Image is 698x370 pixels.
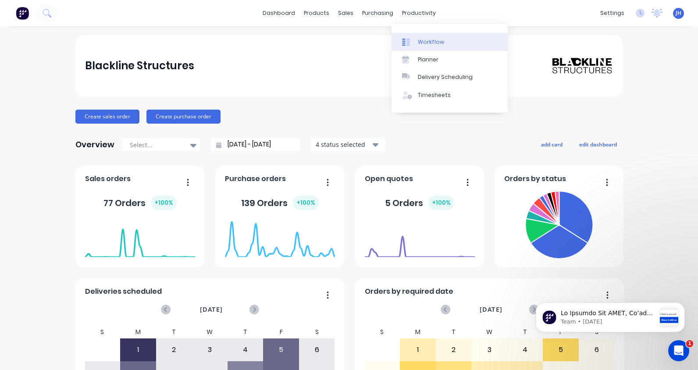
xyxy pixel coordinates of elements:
[225,174,286,184] span: Purchase orders
[573,139,623,150] button: edit dashboard
[228,326,264,338] div: T
[385,196,454,210] div: 5 Orders
[264,339,299,361] div: 5
[400,326,436,338] div: M
[507,326,543,338] div: T
[398,7,440,20] div: productivity
[103,196,177,210] div: 77 Orders
[480,305,502,314] span: [DATE]
[471,326,507,338] div: W
[400,339,435,361] div: 1
[38,33,133,41] p: Message from Team, sent 1w ago
[228,339,263,361] div: 4
[299,326,335,338] div: S
[508,339,543,361] div: 4
[392,68,508,86] a: Delivery Scheduling
[299,339,335,361] div: 6
[668,340,689,361] iframe: Intercom live chat
[121,339,156,361] div: 1
[523,285,698,346] iframe: Intercom notifications message
[299,7,334,20] div: products
[311,138,385,151] button: 4 status selected
[85,286,162,297] span: Deliveries scheduled
[192,326,228,338] div: W
[364,326,400,338] div: S
[316,140,371,149] div: 4 status selected
[418,38,444,46] div: Workflow
[258,7,299,20] a: dashboard
[75,136,114,153] div: Overview
[85,57,194,75] div: Blackline Structures
[535,139,568,150] button: add card
[676,9,681,17] span: JH
[263,326,299,338] div: F
[16,7,29,20] img: Factory
[472,339,507,361] div: 3
[358,7,398,20] div: purchasing
[436,326,472,338] div: T
[146,110,221,124] button: Create purchase order
[241,196,319,210] div: 139 Orders
[418,73,473,81] div: Delivery Scheduling
[157,339,192,361] div: 2
[504,174,566,184] span: Orders by status
[579,339,614,361] div: 6
[392,86,508,104] a: Timesheets
[686,340,693,347] span: 1
[596,7,629,20] div: settings
[85,174,131,184] span: Sales orders
[428,196,454,210] div: + 100 %
[156,326,192,338] div: T
[365,174,413,184] span: Open quotes
[392,51,508,68] a: Planner
[200,305,223,314] span: [DATE]
[418,56,438,64] div: Planner
[192,339,227,361] div: 3
[85,326,121,338] div: S
[436,339,471,361] div: 2
[120,326,156,338] div: M
[543,339,578,361] div: 5
[552,57,613,75] img: Blackline Structures
[293,196,319,210] div: + 100 %
[151,196,177,210] div: + 100 %
[392,33,508,50] a: Workflow
[418,91,451,99] div: Timesheets
[75,110,139,124] button: Create sales order
[334,7,358,20] div: sales
[365,286,453,297] span: Orders by required date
